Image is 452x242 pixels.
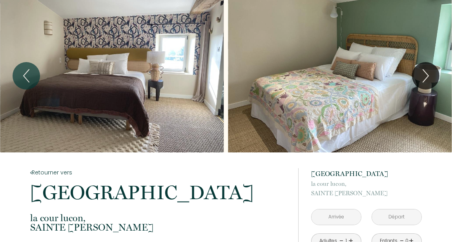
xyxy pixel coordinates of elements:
[311,179,422,189] span: la cour lucon,
[311,168,422,179] p: [GEOGRAPHIC_DATA]
[30,213,288,232] p: SAINTE [PERSON_NAME]
[13,62,40,90] button: Previous
[372,209,421,225] input: Départ
[312,209,361,225] input: Arrivée
[311,179,422,198] p: SAINTE [PERSON_NAME]
[412,62,439,90] button: Next
[30,213,288,223] span: la cour lucon,
[30,183,288,202] p: [GEOGRAPHIC_DATA]
[30,168,288,177] a: Retourner vers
